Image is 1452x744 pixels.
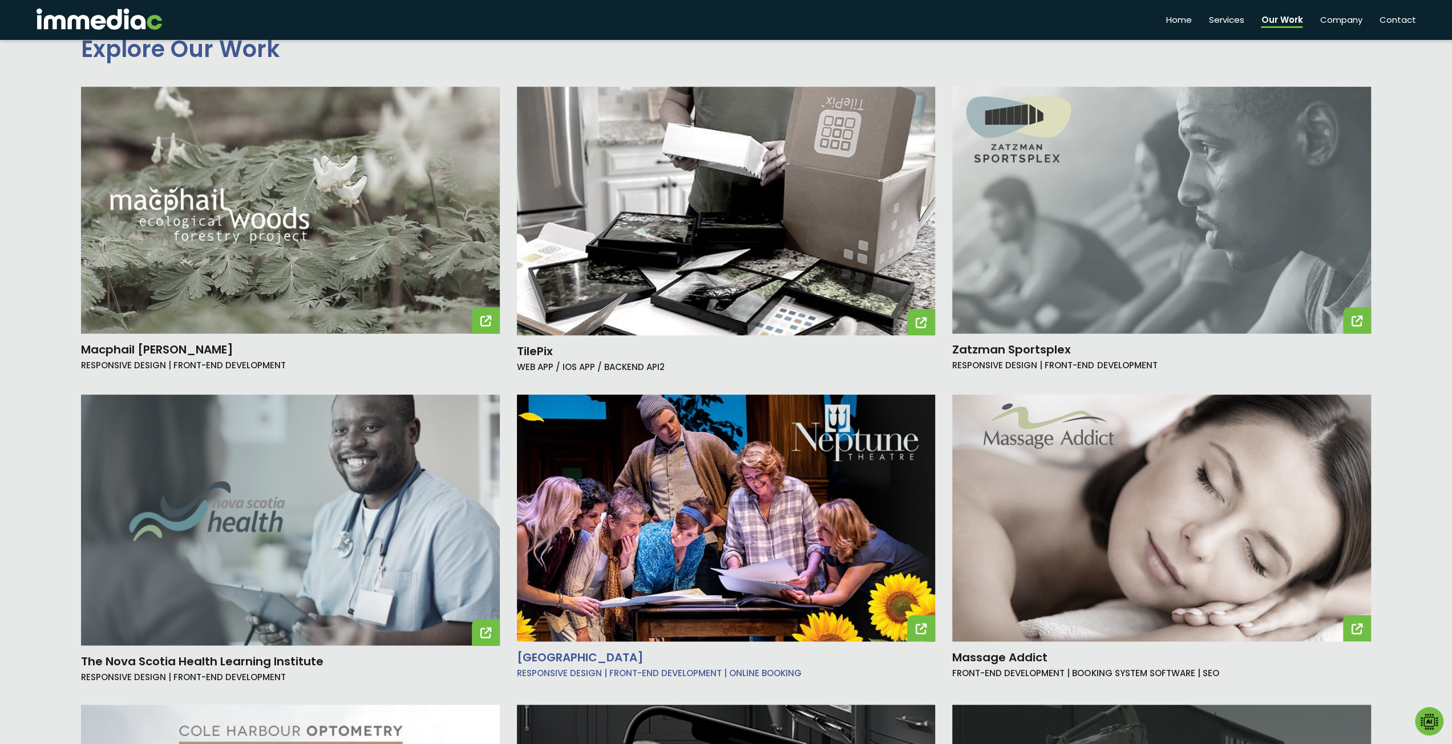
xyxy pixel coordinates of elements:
a: Macphail [PERSON_NAME] RESPONSIVE DESIGN | FRONT-END DEVELOPMENT [81,87,500,370]
strong: Zatzman Sportsplex [952,341,1071,357]
strong: The Nova Scotia Health Learning Institute [81,653,323,669]
h6: WEB APP / IOS APP / BACKEND API2 [517,363,936,372]
h6: RESPONSIVE DESIGN | FRONT-END DEVELOPMENT [81,361,500,371]
strong: Macphail [PERSON_NAME] [81,341,233,357]
a: Massage Addict FRONT-END DEVELOPMENT | BOOKING SYSTEM SOFTWARE | SEO [952,395,1371,678]
img: NSH-CLIENT.png [81,395,500,645]
strong: TilePix [517,343,553,359]
a: Services [1208,9,1244,28]
a: [GEOGRAPHIC_DATA] RESPONSIVE DESIGN | FRONT-END DEVELOPMENT | ONLINE BOOKING [517,395,936,678]
img: immediac [37,9,162,30]
img: TilePixWork.jpg [517,87,936,335]
img: macphailClient.jpg [81,87,500,334]
a: Home [1166,9,1191,28]
h6: FRONT-END DEVELOPMENT | BOOKING SYSTEM SOFTWARE | SEO [952,669,1371,678]
h6: RESPONSIVE DESIGN | FRONT-END DEVELOPMENT | ONLINE BOOKING [517,669,936,678]
a: Company [1320,9,1362,28]
h6: RESPONSIVE DESIGN | FRONT-END DEVELOPMENT [952,361,1371,371]
strong: [GEOGRAPHIC_DATA] [517,649,644,665]
img: massageClient.jpg [952,395,1371,641]
a: Our Work [1261,9,1303,28]
img: sportsplexClient.jpg [952,87,1371,334]
h2: Explore Our Work [81,34,1371,64]
img: neptuneClient.jpg [517,395,936,641]
a: Zatzman Sportsplex RESPONSIVE DESIGN | FRONT-END DEVELOPMENT [952,87,1371,370]
a: TilePix WEB APP / IOS APP / BACKEND API2 [517,87,936,372]
h6: RESPONSIVE DESIGN | FRONT-END DEVELOPMENT [81,673,500,682]
strong: Massage Addict [952,649,1047,665]
a: Contact [1379,9,1415,28]
a: The Nova Scotia Health Learning Institute RESPONSIVE DESIGN | FRONT-END DEVELOPMENT [81,395,500,682]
